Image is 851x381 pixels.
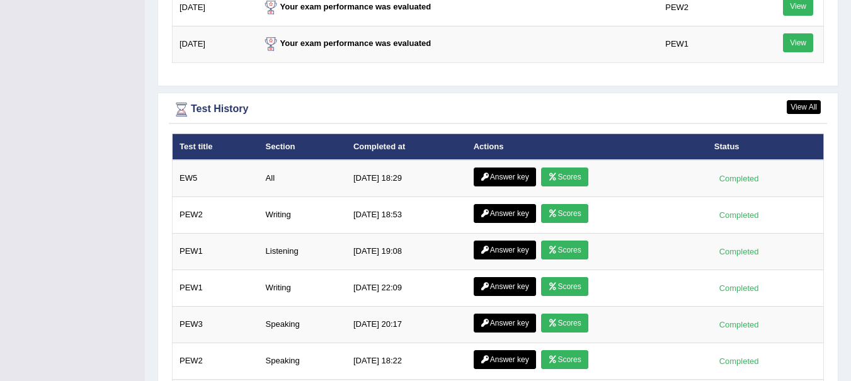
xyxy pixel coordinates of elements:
[261,38,431,48] strong: Your exam performance was evaluated
[173,343,259,380] td: PEW2
[783,33,813,52] a: View
[259,197,346,234] td: Writing
[259,307,346,343] td: Speaking
[259,234,346,270] td: Listening
[173,26,254,62] td: [DATE]
[714,281,763,295] div: Completed
[787,100,821,114] a: View All
[172,100,824,119] div: Test History
[714,355,763,368] div: Completed
[346,307,467,343] td: [DATE] 20:17
[346,160,467,197] td: [DATE] 18:29
[714,318,763,331] div: Completed
[541,204,588,223] a: Scores
[467,134,707,160] th: Actions
[714,208,763,222] div: Completed
[173,234,259,270] td: PEW1
[474,350,536,369] a: Answer key
[658,26,748,62] td: PEW1
[346,343,467,380] td: [DATE] 18:22
[261,2,431,11] strong: Your exam performance was evaluated
[259,134,346,160] th: Section
[474,168,536,186] a: Answer key
[173,270,259,307] td: PEW1
[346,234,467,270] td: [DATE] 19:08
[346,270,467,307] td: [DATE] 22:09
[541,277,588,296] a: Scores
[346,197,467,234] td: [DATE] 18:53
[474,241,536,259] a: Answer key
[541,314,588,333] a: Scores
[173,197,259,234] td: PEW2
[259,160,346,197] td: All
[474,314,536,333] a: Answer key
[541,241,588,259] a: Scores
[173,307,259,343] td: PEW3
[474,277,536,296] a: Answer key
[259,270,346,307] td: Writing
[346,134,467,160] th: Completed at
[259,343,346,380] td: Speaking
[173,160,259,197] td: EW5
[714,172,763,185] div: Completed
[541,168,588,186] a: Scores
[707,134,824,160] th: Status
[714,245,763,258] div: Completed
[541,350,588,369] a: Scores
[474,204,536,223] a: Answer key
[173,134,259,160] th: Test title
